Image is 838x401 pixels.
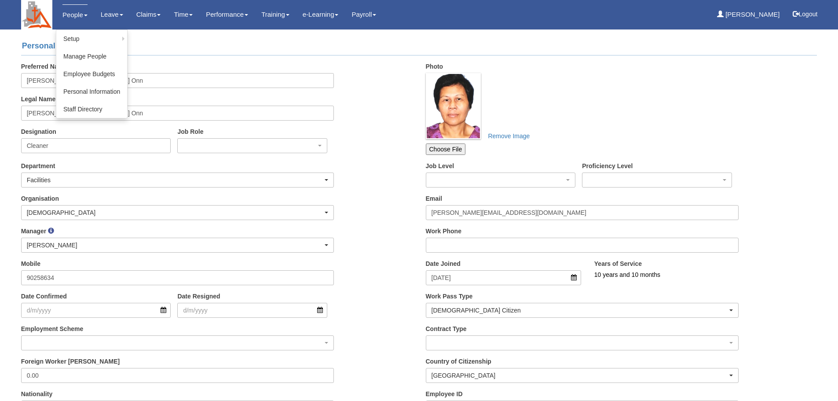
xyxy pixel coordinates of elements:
input: d/m/yyyy [177,303,327,318]
div: [GEOGRAPHIC_DATA] [432,371,728,380]
a: Setup [56,30,127,48]
div: Facilities [27,176,323,184]
a: [PERSON_NAME] [717,4,780,25]
label: Organisation [21,194,59,203]
a: People [62,4,88,25]
a: Remove Image [482,129,535,143]
div: [DEMOGRAPHIC_DATA] [27,208,323,217]
div: [PERSON_NAME] [27,241,323,250]
div: [DEMOGRAPHIC_DATA] Citizen [432,306,728,315]
label: Employee ID [426,390,463,398]
a: Manage People [56,48,127,65]
a: Leave [101,4,123,25]
input: d/m/yyyy [21,303,171,318]
label: Foreign Worker [PERSON_NAME] [21,357,120,366]
a: Personal Information [56,83,127,100]
label: Contract Type [426,324,467,333]
label: Employment Scheme [21,324,84,333]
label: Legal Name [21,95,56,103]
label: Photo [426,62,443,71]
label: Date Joined [426,259,461,268]
label: Designation [21,127,56,136]
a: Claims [136,4,161,25]
a: Time [174,4,193,25]
label: Mobile [21,259,40,268]
label: Work Phone [426,227,461,235]
label: Job Level [426,162,454,170]
a: Payroll [351,4,376,25]
label: Email [426,194,442,203]
label: Proficiency Level [582,162,633,170]
iframe: chat widget [801,366,829,392]
a: Performance [206,4,248,25]
input: d/m/yyyy [426,270,581,285]
button: [GEOGRAPHIC_DATA] [426,368,739,383]
label: Job Role [177,127,203,136]
div: 10 years and 10 months [594,270,783,279]
button: Logout [787,4,824,25]
input: Choose File [426,143,466,155]
label: Manager [21,227,47,235]
label: Department [21,162,55,170]
label: Nationality [21,390,53,398]
button: Facilities [21,173,334,188]
button: [DEMOGRAPHIC_DATA] [21,205,334,220]
label: Work Pass Type [426,292,473,301]
h4: Personal Information [21,37,817,55]
a: Staff Directory [56,100,127,118]
label: Date Resigned [177,292,220,301]
button: [PERSON_NAME] [21,238,334,253]
label: Country of Citizenship [426,357,491,366]
a: e-Learning [303,4,339,25]
a: Training [261,4,289,25]
label: Date Confirmed [21,292,67,301]
button: [DEMOGRAPHIC_DATA] Citizen [426,303,739,318]
label: Years of Service [594,259,642,268]
img: Z [426,73,481,139]
label: Preferred Name [21,62,67,71]
a: Employee Budgets [56,65,127,83]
